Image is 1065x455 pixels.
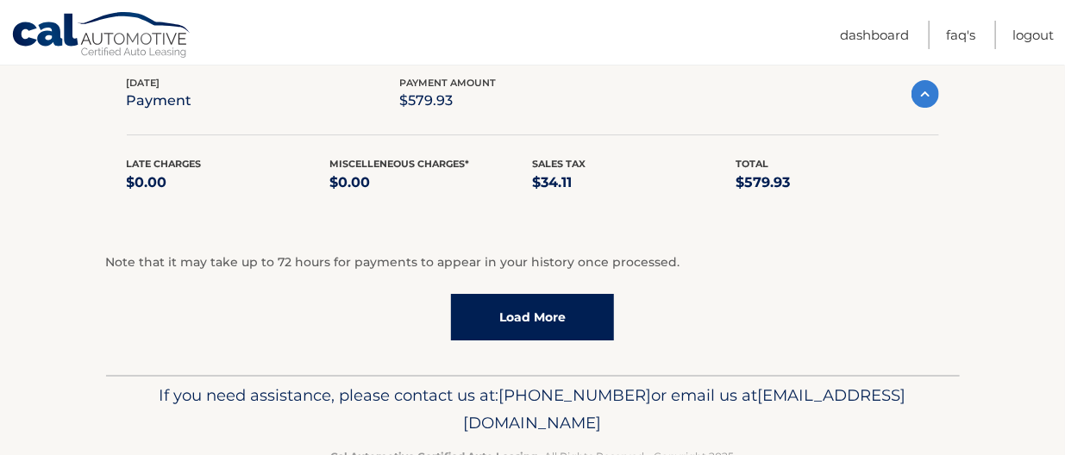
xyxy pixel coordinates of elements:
[117,382,949,437] p: If you need assistance, please contact us at: or email us at
[127,171,330,195] p: $0.00
[499,385,652,405] span: [PHONE_NUMBER]
[451,294,614,340] a: Load More
[912,80,939,108] img: accordion-active.svg
[127,77,160,89] span: [DATE]
[11,11,192,61] a: Cal Automotive
[533,171,736,195] p: $34.11
[840,21,909,49] a: Dashboard
[329,158,469,170] span: Miscelleneous Charges*
[106,252,960,273] p: Note that it may take up to 72 hours for payments to appear in your history once processed.
[127,158,202,170] span: Late Charges
[946,21,975,49] a: FAQ's
[399,77,496,89] span: payment amount
[329,171,533,195] p: $0.00
[533,158,586,170] span: Sales Tax
[1012,21,1054,49] a: Logout
[736,171,939,195] p: $579.93
[736,158,768,170] span: Total
[127,89,192,113] p: payment
[399,89,496,113] p: $579.93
